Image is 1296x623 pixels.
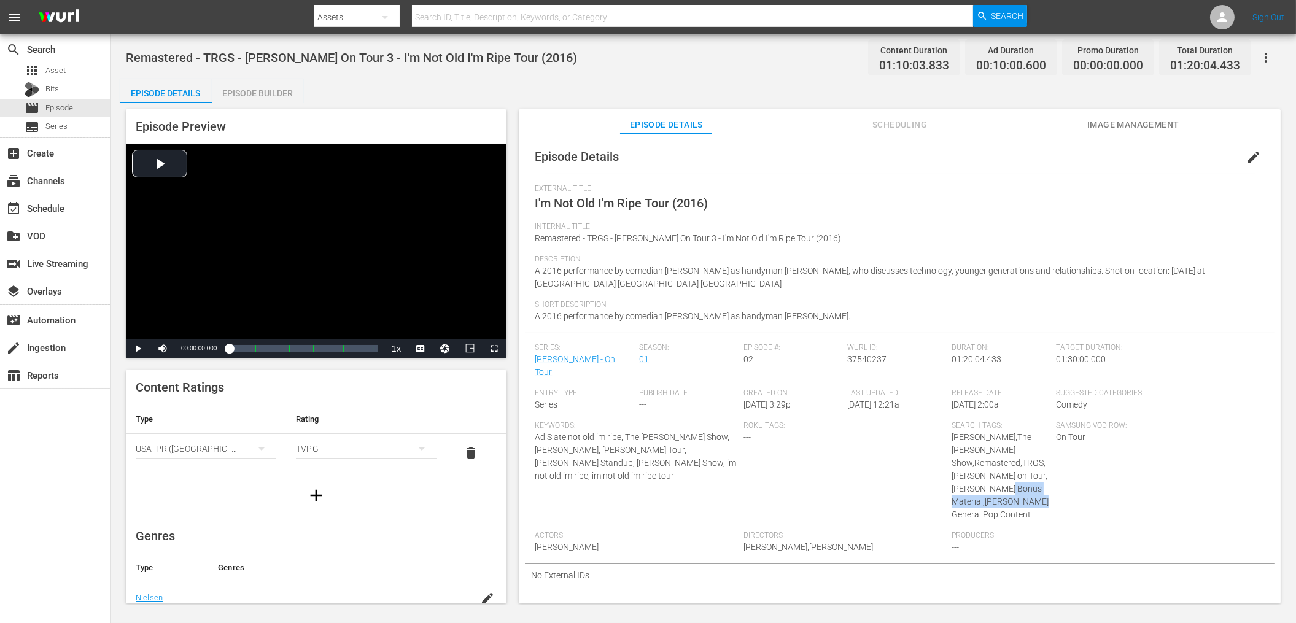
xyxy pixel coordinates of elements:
[848,389,946,398] span: Last Updated:
[150,339,175,358] button: Mute
[535,300,1259,310] span: Short Description
[296,431,437,466] div: TVPG
[408,339,433,358] button: Captions
[848,343,946,353] span: Wurl ID:
[535,400,557,409] span: Series
[1252,12,1284,22] a: Sign Out
[952,354,1001,364] span: 01:20:04.433
[1239,142,1268,172] button: edit
[535,266,1205,288] span: A 2016 performance by comedian [PERSON_NAME] as handyman [PERSON_NAME], who discusses technology,...
[535,432,736,481] span: Ad Slate not old im ripe, The [PERSON_NAME] Show, [PERSON_NAME], [PERSON_NAME] Tour, [PERSON_NAME...
[126,339,150,358] button: Play
[848,400,900,409] span: [DATE] 12:21a
[1073,42,1143,59] div: Promo Duration
[535,255,1259,265] span: Description
[879,59,949,73] span: 01:10:03.833
[433,339,457,358] button: Jump To Time
[639,343,737,353] span: Season:
[743,354,753,364] span: 02
[126,50,577,65] span: Remastered - TRGS - [PERSON_NAME] On Tour 3 - I'm Not Old I'm Ripe Tour (2016)
[457,339,482,358] button: Picture-in-Picture
[45,120,68,133] span: Series
[743,389,842,398] span: Created On:
[1170,42,1240,59] div: Total Duration
[639,354,649,364] a: 01
[976,42,1046,59] div: Ad Duration
[212,79,304,103] button: Episode Builder
[1056,343,1258,353] span: Target Duration:
[25,120,39,134] span: Series
[45,102,73,114] span: Episode
[639,400,646,409] span: ---
[120,79,212,108] div: Episode Details
[535,389,633,398] span: Entry Type:
[29,3,88,32] img: ans4CAIJ8jUAAAAAAAAAAAAAAAAAAAAAAAAgQb4GAAAAAAAAAAAAAAAAAAAAAAAAJMjXAAAAAAAAAAAAAAAAAAAAAAAAgAT5G...
[535,421,737,431] span: Keywords:
[535,311,850,321] span: A 2016 performance by comedian [PERSON_NAME] as handyman [PERSON_NAME].
[25,82,39,97] div: Bits
[6,42,21,57] span: Search
[535,233,841,243] span: Remastered - TRGS - [PERSON_NAME] On Tour 3 - I'm Not Old I'm Ripe Tour (2016)
[384,339,408,358] button: Playback Rate
[181,345,217,352] span: 00:00:00.000
[286,404,446,434] th: Rating
[535,196,708,211] span: I'm Not Old I'm Ripe Tour (2016)
[6,257,21,271] span: Live Streaming
[6,174,21,188] span: Channels
[952,389,1050,398] span: Release Date:
[743,400,791,409] span: [DATE] 3:29p
[45,83,59,95] span: Bits
[952,542,959,552] span: ---
[6,201,21,216] span: Schedule
[743,343,842,353] span: Episode #:
[136,380,224,395] span: Content Ratings
[126,404,286,434] th: Type
[991,5,1024,27] span: Search
[136,593,163,602] a: Nielsen
[126,553,208,582] th: Type
[973,5,1027,27] button: Search
[952,400,999,409] span: [DATE] 2:00a
[6,229,21,244] span: VOD
[136,119,226,134] span: Episode Preview
[535,184,1259,194] span: External Title
[6,368,21,383] span: Reports
[120,79,212,103] button: Episode Details
[6,146,21,161] span: Create
[1073,59,1143,73] span: 00:00:00.000
[25,101,39,115] span: Episode
[45,64,66,77] span: Asset
[535,531,737,541] span: Actors
[456,438,486,468] button: delete
[136,431,276,466] div: USA_PR ([GEOGRAPHIC_DATA] ([GEOGRAPHIC_DATA]))
[535,343,633,353] span: Series:
[952,432,1049,519] span: [PERSON_NAME],The [PERSON_NAME] Show,Remastered,TRGS,[PERSON_NAME] on Tour,[PERSON_NAME] Bonus Ma...
[952,421,1050,431] span: Search Tags:
[1056,400,1087,409] span: Comedy
[6,313,21,328] span: Automation
[208,553,467,582] th: Genres
[1056,389,1258,398] span: Suggested Categories:
[25,63,39,78] span: Asset
[879,42,949,59] div: Content Duration
[1170,59,1240,73] span: 01:20:04.433
[952,531,1154,541] span: Producers
[1056,354,1106,364] span: 01:30:00.000
[848,354,887,364] span: 37540237
[7,10,22,25] span: menu
[1087,117,1179,133] span: Image Management
[464,446,478,460] span: delete
[854,117,946,133] span: Scheduling
[639,389,737,398] span: Publish Date:
[743,542,873,552] span: [PERSON_NAME],[PERSON_NAME]
[976,59,1046,73] span: 00:10:00.600
[126,404,506,472] table: simple table
[743,421,945,431] span: Roku Tags:
[482,339,506,358] button: Fullscreen
[136,528,175,543] span: Genres
[229,345,378,352] div: Progress Bar
[212,79,304,108] div: Episode Builder
[1246,150,1261,164] span: edit
[743,531,945,541] span: Directors
[743,432,751,442] span: ---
